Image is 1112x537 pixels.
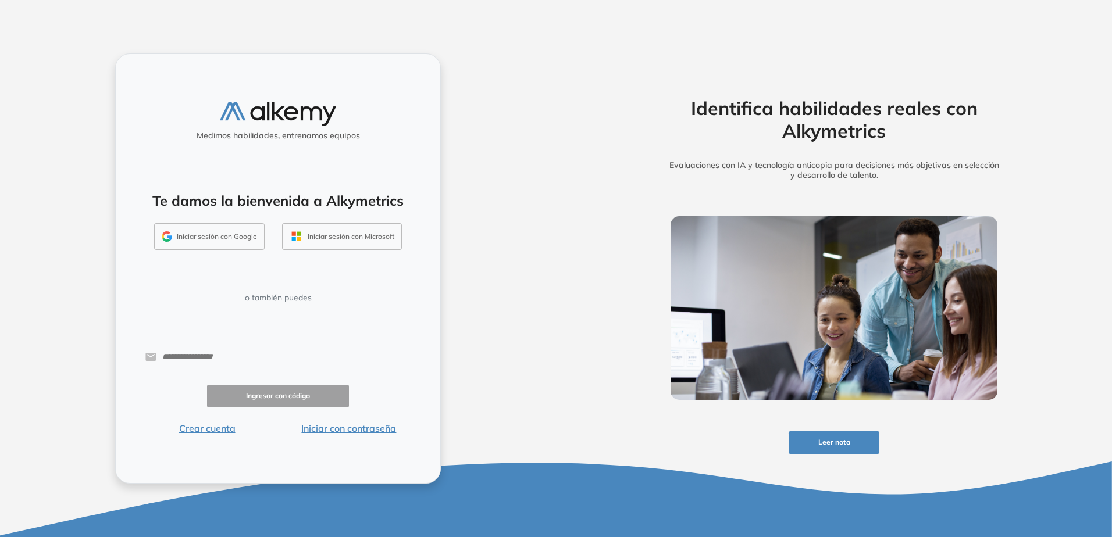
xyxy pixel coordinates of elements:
[154,223,265,250] button: Iniciar sesión con Google
[903,402,1112,537] div: Widget de chat
[245,292,312,304] span: o también puedes
[671,216,997,400] img: img-more-info
[120,131,436,141] h5: Medimos habilidades, entrenamos equipos
[162,231,172,242] img: GMAIL_ICON
[290,230,303,243] img: OUTLOOK_ICON
[903,402,1112,537] iframe: Chat Widget
[789,431,879,454] button: Leer nota
[131,192,425,209] h4: Te damos la bienvenida a Alkymetrics
[653,160,1015,180] h5: Evaluaciones con IA y tecnología anticopia para decisiones más objetivas en selección y desarroll...
[282,223,402,250] button: Iniciar sesión con Microsoft
[136,421,278,435] button: Crear cuenta
[207,385,349,407] button: Ingresar con código
[220,102,336,126] img: logo-alkemy
[653,97,1015,142] h2: Identifica habilidades reales con Alkymetrics
[278,421,420,435] button: Iniciar con contraseña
